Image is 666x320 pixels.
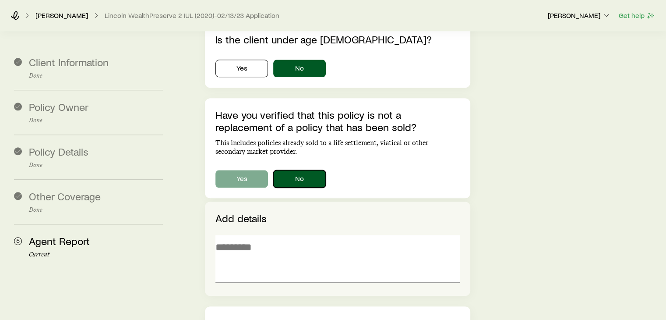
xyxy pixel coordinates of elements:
[29,117,163,124] p: Done
[547,11,611,21] button: [PERSON_NAME]
[29,206,163,213] p: Done
[29,56,109,68] span: Client Information
[29,162,163,169] p: Done
[215,212,459,224] p: Add details
[618,11,655,21] button: Get help
[29,145,88,158] span: Policy Details
[14,237,22,245] span: 5
[35,11,88,20] a: [PERSON_NAME]
[215,170,268,188] button: Yes
[29,72,163,79] p: Done
[548,11,611,20] p: [PERSON_NAME]
[29,251,163,258] p: Current
[215,33,459,46] p: Is the client under age [DEMOGRAPHIC_DATA]?
[215,109,459,133] p: Have you verified that this policy is not a replacement of a policy that has been sold?
[29,100,88,113] span: Policy Owner
[104,11,280,20] button: Lincoln WealthPreserve 2 IUL (2020)-02/13/23 Application
[29,235,90,247] span: Agent Report
[273,60,326,77] button: No
[215,139,459,156] p: This includes policies already sold to a life settlement, viatical or other secondary market prov...
[29,190,101,203] span: Other Coverage
[215,60,268,77] button: Yes
[273,170,326,188] button: No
